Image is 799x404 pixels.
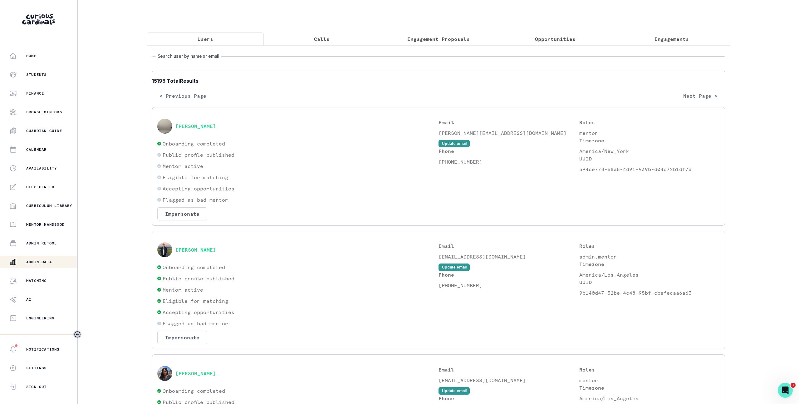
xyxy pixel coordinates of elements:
p: 394ce778-e8a5-4d91-939b-d04c72b1df7a [579,165,720,173]
p: Onboarding completed [163,387,225,395]
p: Onboarding completed [163,264,225,271]
p: Mentor active [163,286,203,293]
button: < Previous Page [152,90,214,102]
iframe: Intercom live chat [778,383,793,398]
p: America/Los_Angeles [579,395,720,402]
p: Admin Retool [26,241,57,246]
p: Availability [26,166,57,171]
p: Roles [579,242,720,250]
p: Email [439,242,579,250]
p: Calendar [26,147,47,152]
p: 9b140d47-52be-4c48-95bf-cbefecaa6a63 [579,289,720,297]
p: Mentor Handbook [26,222,65,227]
p: [EMAIL_ADDRESS][DOMAIN_NAME] [439,377,579,384]
p: UUID [579,155,720,162]
p: Home [26,53,37,58]
p: Help Center [26,185,54,190]
p: Guardian Guide [26,128,62,133]
p: Curriculum Library [26,203,72,208]
p: [EMAIL_ADDRESS][DOMAIN_NAME] [439,253,579,260]
p: Engineering [26,316,54,321]
p: Settings [26,366,47,371]
p: Flagged as bad mentor [163,320,228,327]
p: mentor [579,377,720,384]
p: Roles [579,366,720,373]
p: Phone [439,271,579,278]
b: 15195 Total Results [152,77,725,85]
p: Public profile published [163,151,234,159]
p: Public profile published [163,275,234,282]
p: Flagged as bad mentor [163,196,228,204]
p: Timezone [579,260,720,268]
p: Timezone [579,384,720,392]
img: Curious Cardinals Logo [22,14,55,25]
button: Next Page > [676,90,725,102]
p: Notifications [26,347,60,352]
p: Mentor active [163,162,203,170]
p: Finance [26,91,44,96]
p: Eligible for matching [163,297,228,305]
p: Matching [26,278,47,283]
p: Admin Data [26,259,52,264]
button: [PERSON_NAME] [175,247,216,253]
p: America/New_York [579,147,720,155]
p: Accepting opportunities [163,185,234,192]
p: Roles [579,119,720,126]
p: Engagement Proposals [407,35,470,43]
p: admin,mentor [579,253,720,260]
p: mentor [579,129,720,137]
p: [PHONE_NUMBER] [439,282,579,289]
button: Impersonate [157,331,207,344]
p: Email [439,366,579,373]
p: AI [26,297,31,302]
span: 1 [791,383,796,388]
p: Accepting opportunities [163,308,234,316]
p: Phone [439,147,579,155]
p: [PERSON_NAME][EMAIL_ADDRESS][DOMAIN_NAME] [439,129,579,137]
button: Toggle sidebar [73,330,81,338]
button: [PERSON_NAME] [175,123,216,129]
p: UUID [579,278,720,286]
p: Calls [314,35,330,43]
p: Onboarding completed [163,140,225,147]
button: Update email [439,140,470,147]
button: [PERSON_NAME] [175,370,216,377]
p: Eligible for matching [163,174,228,181]
button: Update email [439,387,470,395]
p: Browse Mentors [26,110,62,115]
p: [PHONE_NUMBER] [439,158,579,165]
p: Students [26,72,47,77]
p: Sign Out [26,384,47,389]
p: Users [198,35,213,43]
p: Opportunities [535,35,576,43]
p: Phone [439,395,579,402]
p: Email [439,119,579,126]
button: Update email [439,264,470,271]
p: America/Los_Angeles [579,271,720,278]
button: Impersonate [157,207,207,220]
p: Engagements [654,35,689,43]
p: Timezone [579,137,720,144]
